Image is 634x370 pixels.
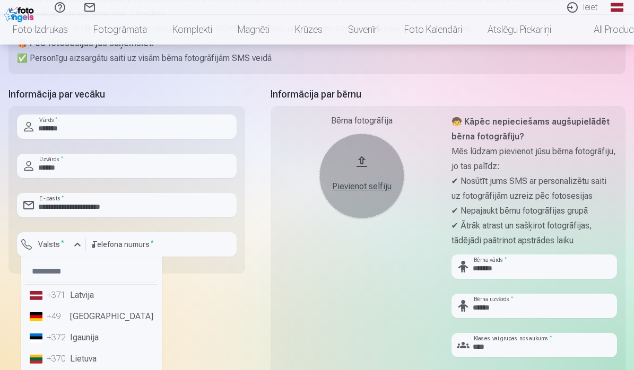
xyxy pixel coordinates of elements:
[271,87,626,102] h5: Informācija par bērnu
[47,289,68,302] div: +371
[335,15,392,45] a: Suvenīri
[282,15,335,45] a: Krūzes
[330,180,394,193] div: Pievienot selfiju
[451,204,618,218] p: ✔ Nepajaukt bērnu fotogrāfijas grupā
[17,51,617,66] p: ✅ Personīgu aizsargātu saiti uz visām bērna fotogrāfijām SMS veidā
[81,15,160,45] a: Fotogrāmata
[34,239,68,250] label: Valsts
[392,15,475,45] a: Foto kalendāri
[8,87,245,102] h5: Informācija par vecāku
[17,232,86,257] button: Valsts*
[319,134,404,218] button: Pievienot selfiju
[47,353,68,365] div: +370
[475,15,564,45] a: Atslēgu piekariņi
[451,174,618,204] p: ✔ Nosūtīt jums SMS ar personalizētu saiti uz fotogrāfijām uzreiz pēc fotosesijas
[47,310,68,323] div: +49
[451,117,610,142] strong: 🧒 Kāpēc nepieciešams augšupielādēt bērna fotogrāfiju?
[25,348,158,369] li: Lietuva
[4,4,37,22] img: /fa1
[160,15,225,45] a: Komplekti
[225,15,282,45] a: Magnēti
[25,306,158,327] li: [GEOGRAPHIC_DATA]
[451,218,618,248] p: ✔ Ātrāk atrast un sašķirot fotogrāfijas, tādējādi paātrinot apstrādes laiku
[25,327,158,348] li: Igaunija
[451,144,618,174] p: Mēs lūdzam pievienot jūsu bērna fotogrāfiju, jo tas palīdz:
[47,331,68,344] div: +372
[25,285,158,306] li: Latvija
[279,114,445,127] div: Bērna fotogrāfija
